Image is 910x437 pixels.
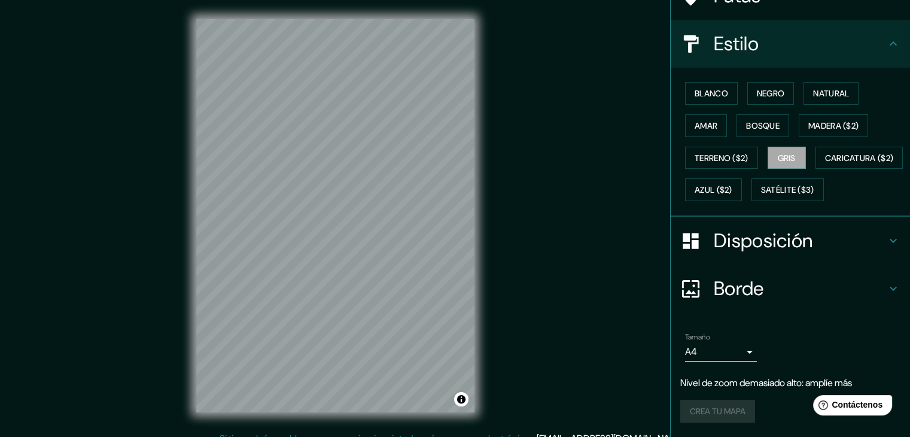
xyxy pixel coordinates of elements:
font: Disposición [714,228,812,253]
button: Bosque [736,114,789,137]
font: Borde [714,276,764,301]
iframe: Lanzador de widgets de ayuda [804,390,897,424]
font: Azul ($2) [695,185,732,196]
canvas: Mapa [196,19,474,412]
button: Activar o desactivar atribución [454,392,468,406]
font: Amar [695,120,717,131]
button: Blanco [685,82,738,105]
font: Negro [757,88,785,99]
button: Azul ($2) [685,178,742,201]
font: Caricatura ($2) [825,153,894,163]
button: Satélite ($3) [751,178,824,201]
div: Borde [671,265,910,312]
font: Nivel de zoom demasiado alto: amplíe más [680,377,852,389]
button: Terreno ($2) [685,147,758,169]
font: A4 [685,345,697,358]
div: Estilo [671,20,910,68]
font: Tamaño [685,332,710,342]
font: Bosque [746,120,780,131]
button: Amar [685,114,727,137]
font: Blanco [695,88,728,99]
font: Gris [778,153,796,163]
font: Estilo [714,31,759,56]
button: Natural [804,82,859,105]
div: Disposición [671,217,910,265]
button: Madera ($2) [799,114,868,137]
font: Natural [813,88,849,99]
font: Madera ($2) [808,120,859,131]
button: Caricatura ($2) [815,147,903,169]
font: Terreno ($2) [695,153,748,163]
button: Gris [768,147,806,169]
button: Negro [747,82,795,105]
div: A4 [685,342,757,362]
font: Satélite ($3) [761,185,814,196]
